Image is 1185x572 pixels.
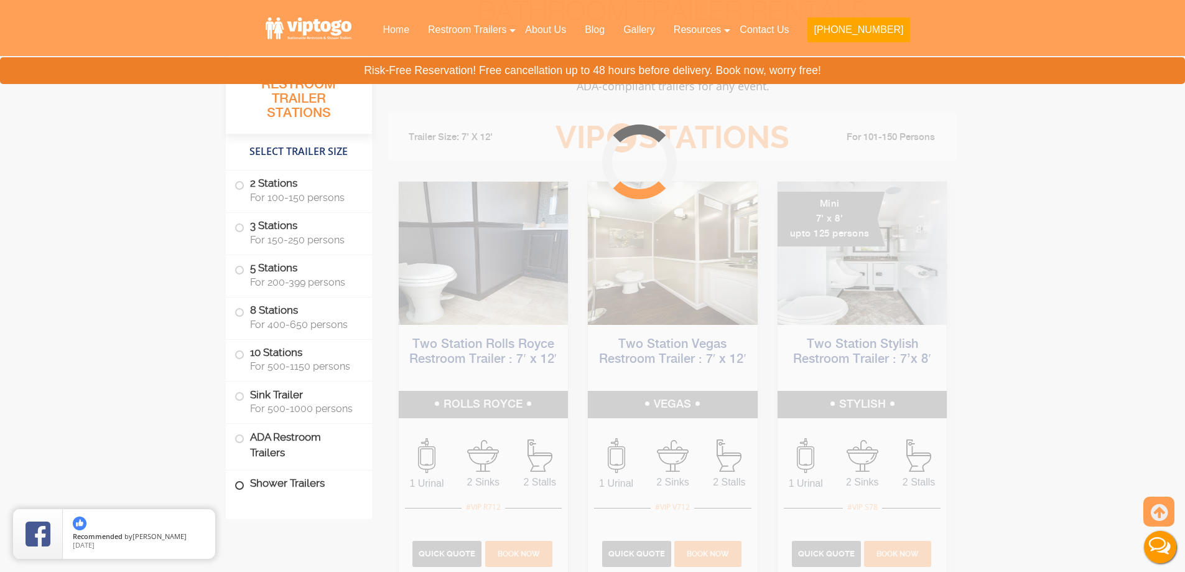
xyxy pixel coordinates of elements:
span: For 200-399 persons [250,276,357,288]
a: Book Now [673,548,743,558]
div: #VIP R712 [462,499,505,515]
a: Two Station Rolls Royce Restroom Trailer : 7′ x 12′ [409,338,557,366]
h5: VEGAS [588,391,758,418]
label: ADA Restroom Trailers [235,424,363,466]
span: Book Now [876,550,919,558]
button: [PHONE_NUMBER] [807,17,909,42]
img: an icon of stall [906,439,931,472]
img: Side view of two station restroom trailer with separate doors for males and females [399,182,569,325]
span: 2 [607,123,636,152]
img: an icon of sink [847,440,878,472]
img: an icon of urinal [418,438,435,473]
h3: All Portable Restroom Trailer Stations [226,59,372,134]
a: Two Station Stylish Restroom Trailer : 7’x 8′ [793,338,931,366]
a: Blog [575,16,614,44]
h5: STYLISH [778,391,947,418]
span: Recommended [73,532,123,541]
span: by [73,533,205,542]
span: 1 Urinal [588,476,644,491]
span: [DATE] [73,540,95,550]
a: Book Now [483,548,554,558]
label: 8 Stations [235,298,363,336]
img: an icon of sink [467,440,499,472]
span: 2 Sinks [834,475,891,490]
button: Live Chat [1135,522,1185,572]
span: Quick Quote [608,549,665,558]
label: 10 Stations [235,340,363,378]
span: For 100-150 persons [250,192,357,204]
span: 1 Urinal [399,476,455,491]
span: 2 Sinks [644,475,701,490]
a: Contact Us [730,16,798,44]
span: [PERSON_NAME] [132,532,187,541]
img: an icon of stall [527,439,552,472]
a: Home [373,16,419,44]
img: Review Rating [26,522,50,546]
label: Shower Trailers [235,471,363,497]
a: [PHONE_NUMBER] [798,16,919,50]
span: 2 Sinks [455,475,511,490]
li: Trailer Size: 7' X 12' [397,119,537,156]
li: For 101-150 Persons [809,130,949,145]
label: 2 Stations [235,171,363,209]
img: an icon of urinal [797,438,814,473]
img: an icon of stall [717,439,741,472]
div: #VIP S78 [843,499,882,515]
span: For 150-250 persons [250,234,357,246]
span: 2 Stalls [511,475,568,490]
span: 2 Stalls [701,475,758,490]
span: For 500-1000 persons [250,403,357,415]
a: Quick Quote [602,548,673,558]
a: Quick Quote [412,548,483,558]
img: A mini restroom trailer with two separate stations and separate doors for males and females [778,182,947,325]
h4: Select Trailer Size [226,140,372,164]
label: 5 Stations [235,255,363,294]
a: About Us [516,16,575,44]
a: Gallery [614,16,664,44]
img: Side view of two station restroom trailer with separate doors for males and females [588,182,758,325]
span: Book Now [498,550,540,558]
a: Quick Quote [792,548,863,558]
label: 3 Stations [235,213,363,251]
label: Sink Trailer [235,382,363,420]
a: Resources [664,16,730,44]
a: Book Now [863,548,933,558]
span: Book Now [687,550,729,558]
span: For 500-1150 persons [250,360,357,372]
span: For 400-650 persons [250,319,357,331]
a: Restroom Trailers [419,16,516,44]
h5: ROLLS ROYCE [399,391,569,418]
span: 2 Stalls [891,475,947,490]
div: Mini 7' x 8' upto 125 persons [778,192,885,246]
span: Quick Quote [419,549,475,558]
a: Two Station Vegas Restroom Trailer : 7′ x 12′ [599,338,746,366]
div: #VIP V712 [651,499,694,515]
h3: VIP Stations [536,121,809,155]
img: thumbs up icon [73,517,86,530]
span: Quick Quote [798,549,855,558]
img: an icon of urinal [608,438,625,473]
span: 1 Urinal [778,476,834,491]
img: an icon of sink [657,440,689,472]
